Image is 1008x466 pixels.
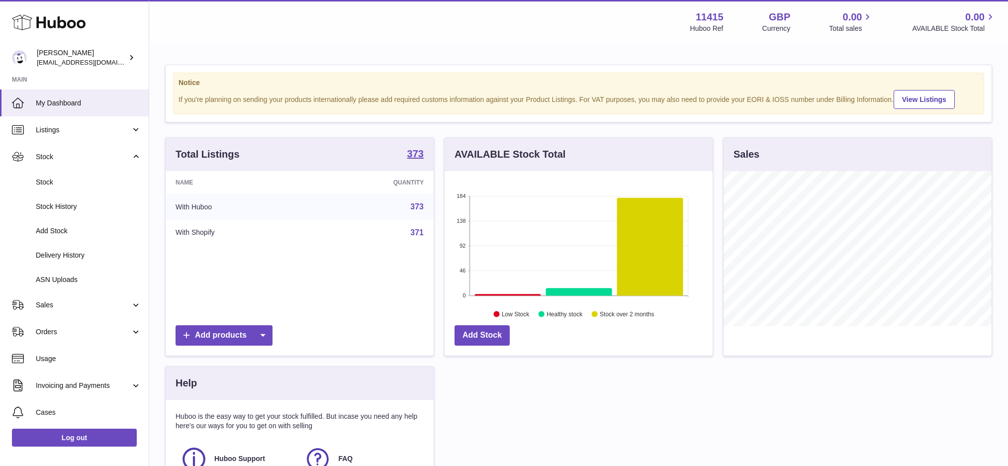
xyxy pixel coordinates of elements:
text: 138 [457,218,465,224]
span: Delivery History [36,251,141,260]
span: 0.00 [843,10,862,24]
a: Add Stock [455,325,510,346]
text: 92 [459,243,465,249]
strong: Notice [179,78,979,88]
span: Stock History [36,202,141,211]
div: If you're planning on sending your products internationally please add required customs informati... [179,89,979,109]
text: Low Stock [502,311,530,318]
span: 0.00 [965,10,985,24]
span: Total sales [829,24,873,33]
th: Quantity [310,171,434,194]
a: 0.00 AVAILABLE Stock Total [912,10,996,33]
span: [EMAIL_ADDRESS][DOMAIN_NAME] [37,58,146,66]
span: Orders [36,327,131,337]
a: 373 [407,149,424,161]
h3: AVAILABLE Stock Total [455,148,565,161]
th: Name [166,171,310,194]
span: ASN Uploads [36,275,141,284]
h3: Help [176,376,197,390]
span: Usage [36,354,141,364]
text: 184 [457,193,465,199]
td: With Huboo [166,194,310,220]
a: Add products [176,325,273,346]
a: 0.00 Total sales [829,10,873,33]
div: Currency [762,24,791,33]
strong: 373 [407,149,424,159]
text: Stock over 2 months [600,311,654,318]
h3: Total Listings [176,148,240,161]
strong: GBP [769,10,790,24]
span: Invoicing and Payments [36,381,131,390]
a: 371 [410,228,424,237]
text: 46 [459,268,465,274]
span: Huboo Support [214,454,265,464]
a: 373 [410,202,424,211]
span: Sales [36,300,131,310]
h3: Sales [733,148,759,161]
span: Stock [36,178,141,187]
span: Cases [36,408,141,417]
img: care@shopmanto.uk [12,50,27,65]
span: FAQ [338,454,353,464]
div: [PERSON_NAME] [37,48,126,67]
span: My Dashboard [36,98,141,108]
text: Healthy stock [547,311,583,318]
p: Huboo is the easy way to get your stock fulfilled. But incase you need any help here's our ways f... [176,412,424,431]
span: Listings [36,125,131,135]
span: Stock [36,152,131,162]
a: View Listings [894,90,955,109]
strong: 11415 [696,10,724,24]
td: With Shopify [166,220,310,246]
span: AVAILABLE Stock Total [912,24,996,33]
a: Log out [12,429,137,447]
span: Add Stock [36,226,141,236]
text: 0 [462,292,465,298]
div: Huboo Ref [690,24,724,33]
